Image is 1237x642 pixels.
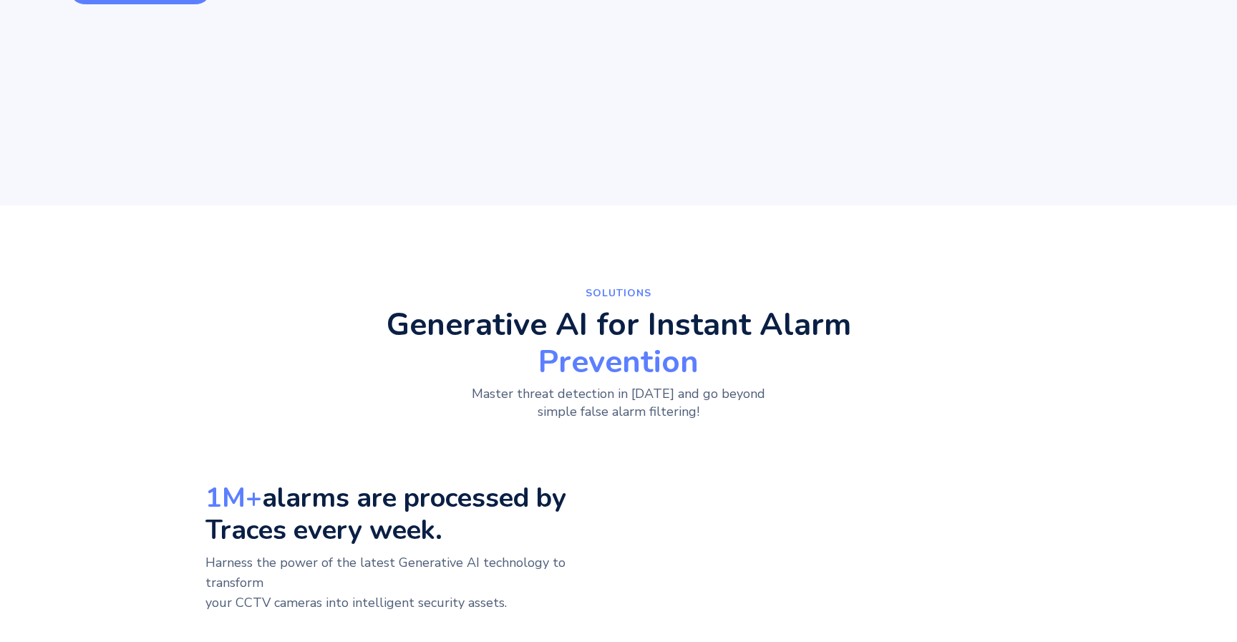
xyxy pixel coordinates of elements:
[440,284,797,302] p: SolutionS
[387,309,851,378] h2: Generative AI for Instant Alarm
[205,482,612,546] h3: alarms are processed by Traces every week.
[458,385,780,421] p: Master threat detection in [DATE] and go beyond simple false alarm filtering!
[818,460,1032,568] video: Your browser does not support the video tag.
[205,553,612,633] p: Harness the power of the latest Generative AI technology to transform your CCTV cameras into inte...
[387,346,851,378] span: Prevention
[205,480,262,516] strong: 1M+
